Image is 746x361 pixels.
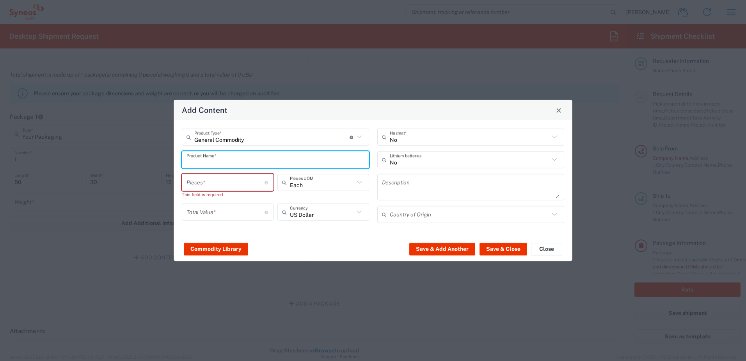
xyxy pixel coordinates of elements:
div: This field is required [182,191,274,198]
button: Close [531,243,562,255]
h4: Add Content [182,104,227,116]
button: Save & Add Another [409,243,475,255]
button: Commodity Library [184,243,248,255]
button: Save & Close [480,243,527,255]
button: Close [553,105,564,116]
